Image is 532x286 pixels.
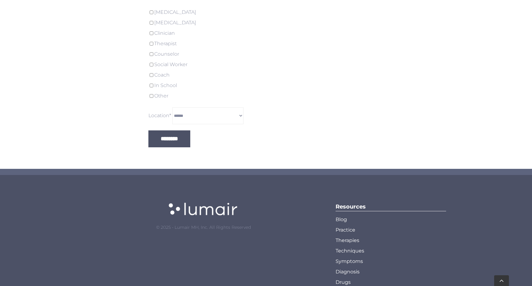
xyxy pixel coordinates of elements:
[148,28,384,38] div: Clinician
[148,49,384,59] div: Counselor
[336,246,364,256] span: Techniques
[148,7,384,18] div: [MEDICAL_DATA]
[336,256,446,267] a: Symptoms
[336,225,355,235] span: Practice
[148,91,384,101] div: Other
[336,214,347,225] span: Blog
[148,70,384,80] div: Coach
[165,197,242,222] img: lumair
[148,59,384,70] div: Social Worker
[148,18,384,28] div: [MEDICAL_DATA]
[86,222,321,232] p: © 2025 • Lumair MH, Inc. All Rights Reserved
[336,203,446,211] h6: Resources
[336,246,446,256] a: Techniques
[148,38,384,49] div: Therapist
[148,112,171,118] label: Location*
[336,235,359,246] span: Therapies
[336,267,446,277] a: Diagnosis
[148,80,384,91] div: In School
[336,235,446,246] a: Therapies
[336,214,446,225] a: Blog
[336,267,360,277] span: Diagnosis
[336,225,446,235] a: Practice
[336,256,363,267] span: Symptoms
